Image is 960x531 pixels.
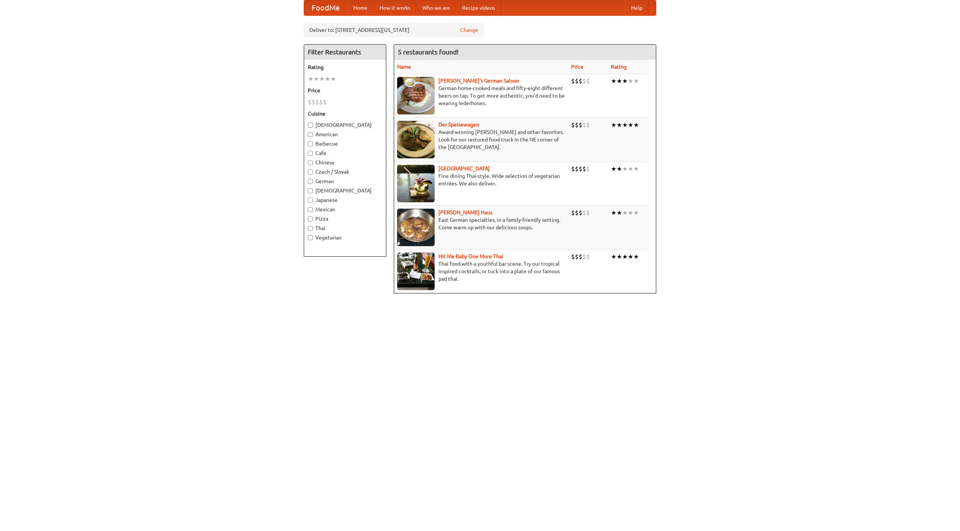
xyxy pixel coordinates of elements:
[575,165,579,173] li: $
[460,26,478,34] a: Change
[586,209,590,217] li: $
[611,64,627,70] a: Rating
[308,149,382,157] label: Cafe
[319,98,323,106] li: $
[622,253,628,261] li: ★
[304,23,484,37] div: Deliver to: [STREET_ADDRESS][US_STATE]
[308,98,312,106] li: $
[438,253,503,259] b: Hit Me Baby One More Thai
[575,253,579,261] li: $
[579,121,582,129] li: $
[622,165,628,173] li: ★
[308,141,313,146] input: Barbecue
[571,121,575,129] li: $
[582,77,586,85] li: $
[616,165,622,173] li: ★
[586,253,590,261] li: $
[456,0,501,15] a: Recipe videos
[616,253,622,261] li: ★
[308,217,313,221] input: Pizza
[616,77,622,85] li: ★
[571,64,583,70] a: Price
[308,151,313,156] input: Cafe
[308,87,382,94] h5: Price
[397,84,565,107] p: German home-cooked meals and fifty-eight different beers on tap. To get more authentic, you'd nee...
[308,160,313,165] input: Chinese
[347,0,373,15] a: Home
[586,165,590,173] li: $
[397,209,435,246] img: kohlhaus.jpg
[373,0,416,15] a: How it works
[571,77,575,85] li: $
[308,75,313,83] li: ★
[308,63,382,71] h5: Rating
[308,196,382,204] label: Japanese
[397,172,565,187] p: Fine dining Thai-style. Wide selection of vegetarian entrées. We also deliver.
[582,165,586,173] li: $
[628,165,633,173] li: ★
[304,0,347,15] a: FoodMe
[308,198,313,203] input: Japanese
[438,165,490,171] a: [GEOGRAPHIC_DATA]
[308,159,382,166] label: Chinese
[633,77,639,85] li: ★
[308,215,382,223] label: Pizza
[611,209,616,217] li: ★
[319,75,325,83] li: ★
[308,123,313,128] input: [DEMOGRAPHIC_DATA]
[308,235,313,240] input: Vegetarian
[633,165,639,173] li: ★
[571,209,575,217] li: $
[582,121,586,129] li: $
[579,77,582,85] li: $
[571,253,575,261] li: $
[308,121,382,129] label: [DEMOGRAPHIC_DATA]
[397,77,435,114] img: esthers.jpg
[438,122,479,128] a: Der Speisewagen
[438,78,519,84] a: [PERSON_NAME]'s German Saloon
[616,209,622,217] li: ★
[308,234,382,241] label: Vegetarian
[397,121,435,158] img: speisewagen.jpg
[398,48,459,56] ng-pluralize: 5 restaurants found!
[628,253,633,261] li: ★
[330,75,336,83] li: ★
[633,209,639,217] li: ★
[575,77,579,85] li: $
[308,188,313,193] input: [DEMOGRAPHIC_DATA]
[308,187,382,194] label: [DEMOGRAPHIC_DATA]
[325,75,330,83] li: ★
[397,128,565,151] p: Award-winning [PERSON_NAME] and other favorites. Look for our restored food truck in the NE corne...
[633,253,639,261] li: ★
[628,121,633,129] li: ★
[582,209,586,217] li: $
[622,77,628,85] li: ★
[628,209,633,217] li: ★
[308,224,382,232] label: Thai
[308,140,382,147] label: Barbecue
[628,77,633,85] li: ★
[315,98,319,106] li: $
[575,121,579,129] li: $
[323,98,327,106] li: $
[633,121,639,129] li: ★
[308,179,313,184] input: German
[416,0,456,15] a: Who we are
[308,207,313,212] input: Mexican
[611,253,616,261] li: ★
[438,209,492,215] a: [PERSON_NAME] Haus
[579,253,582,261] li: $
[308,226,313,231] input: Thai
[308,168,382,176] label: Czech / Slovak
[308,131,382,138] label: American
[575,209,579,217] li: $
[625,0,648,15] a: Help
[616,121,622,129] li: ★
[397,165,435,202] img: satay.jpg
[582,253,586,261] li: $
[304,45,386,60] h4: Filter Restaurants
[611,77,616,85] li: ★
